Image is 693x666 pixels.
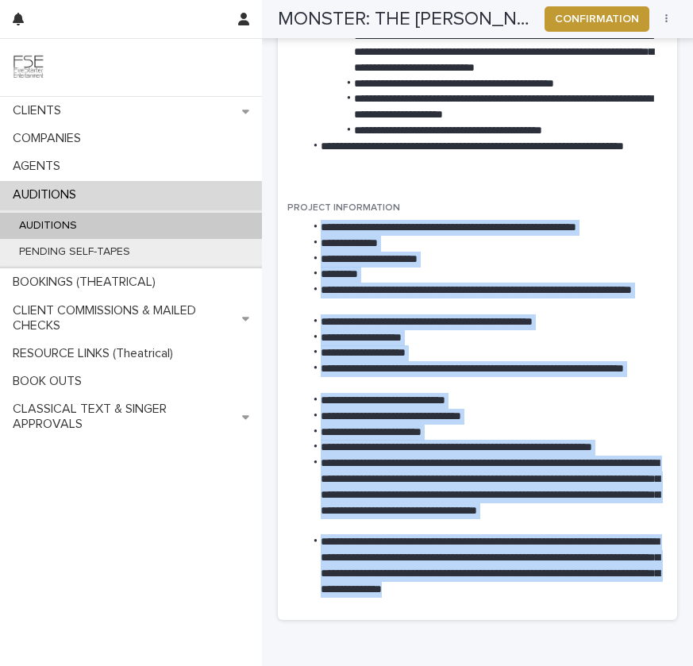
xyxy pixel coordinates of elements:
p: RESOURCE LINKS (Theatrical) [6,346,186,361]
p: CLASSICAL TEXT & SINGER APPROVALS [6,402,242,432]
p: AUDITIONS [6,219,90,233]
p: CLIENT COMMISSIONS & MAILED CHECKS [6,303,242,333]
span: CONFIRMATION [555,11,639,27]
p: AUDITIONS [6,187,89,202]
button: CONFIRMATION [545,6,649,32]
p: AGENTS [6,159,73,174]
span: PROJECT INFORMATION [287,203,400,213]
p: COMPANIES [6,131,94,146]
p: BOOKINGS (THEATRICAL) [6,275,168,290]
p: BOOK OUTS [6,374,94,389]
p: CLIENTS [6,103,74,118]
h2: MONSTER: THE LIZZIE BORDEN STORY, EP. 407 [278,8,532,31]
img: 9JgRvJ3ETPGCJDhvPVA5 [13,52,44,83]
p: PENDING SELF-TAPES [6,245,143,259]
